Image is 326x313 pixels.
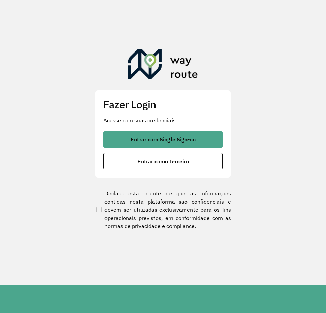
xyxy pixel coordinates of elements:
[103,131,223,148] button: button
[128,49,198,81] img: Roteirizador AmbevTech
[103,116,223,124] p: Acesse com suas credenciais
[103,99,223,111] h2: Fazer Login
[131,137,196,142] span: Entrar com Single Sign-on
[103,153,223,169] button: button
[137,159,189,164] span: Entrar como terceiro
[95,189,231,230] label: Declaro estar ciente de que as informações contidas nesta plataforma são confidenciais e devem se...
